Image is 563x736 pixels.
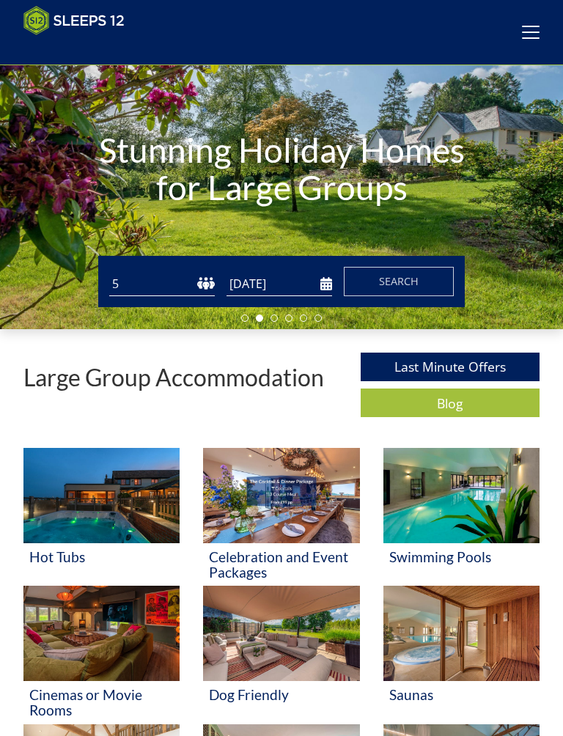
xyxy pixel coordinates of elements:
h3: Swimming Pools [389,549,534,564]
img: 'Dog Friendly' - Large Group Accommodation Holiday Ideas [203,586,359,681]
a: 'Celebration and Event Packages' - Large Group Accommodation Holiday Ideas Celebration and Event ... [203,448,359,586]
img: 'Cinemas or Movie Rooms' - Large Group Accommodation Holiday Ideas [23,586,180,681]
h1: Stunning Holiday Homes for Large Groups [84,103,479,235]
iframe: Customer reviews powered by Trustpilot [16,44,170,56]
button: Search [344,267,454,296]
p: Large Group Accommodation [23,364,324,390]
a: 'Swimming Pools' - Large Group Accommodation Holiday Ideas Swimming Pools [383,448,540,586]
a: Blog [361,389,540,417]
h3: Hot Tubs [29,549,174,564]
h3: Cinemas or Movie Rooms [29,687,174,718]
input: Arrival Date [227,272,332,296]
a: 'Saunas' - Large Group Accommodation Holiday Ideas Saunas [383,586,540,724]
img: 'Swimming Pools' - Large Group Accommodation Holiday Ideas [383,448,540,543]
img: 'Hot Tubs' - Large Group Accommodation Holiday Ideas [23,448,180,543]
a: 'Dog Friendly' - Large Group Accommodation Holiday Ideas Dog Friendly [203,586,359,724]
img: Sleeps 12 [23,6,125,35]
h3: Celebration and Event Packages [209,549,353,580]
span: Search [379,274,419,288]
h3: Saunas [389,687,534,702]
img: 'Saunas' - Large Group Accommodation Holiday Ideas [383,586,540,681]
a: 'Hot Tubs' - Large Group Accommodation Holiday Ideas Hot Tubs [23,448,180,586]
a: Last Minute Offers [361,353,540,381]
h3: Dog Friendly [209,687,353,702]
a: 'Cinemas or Movie Rooms' - Large Group Accommodation Holiday Ideas Cinemas or Movie Rooms [23,586,180,724]
img: 'Celebration and Event Packages' - Large Group Accommodation Holiday Ideas [203,448,359,543]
